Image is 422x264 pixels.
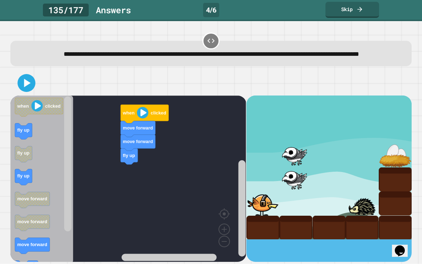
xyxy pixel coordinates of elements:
text: clicked [151,110,166,116]
text: fly up [18,127,30,133]
a: Skip [325,2,379,18]
div: 135 / 177 [43,4,89,16]
text: fly up [123,152,135,158]
text: fly up [18,150,30,156]
text: move forward [18,242,48,247]
text: move forward [18,196,48,201]
text: move forward [18,219,48,224]
iframe: chat widget [392,235,415,257]
text: when [123,110,135,116]
text: fly up [18,173,30,179]
text: move forward [123,125,153,131]
div: Answer s [96,4,131,16]
div: 4 / 6 [203,3,219,17]
text: clicked [45,103,60,108]
div: Blockly Workspace [10,96,246,262]
text: when [17,103,29,108]
text: move forward [123,139,153,144]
